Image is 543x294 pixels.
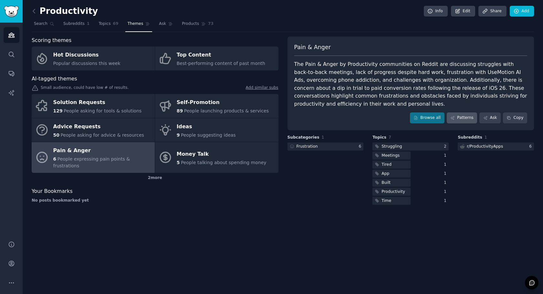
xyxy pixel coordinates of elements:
[372,152,449,160] a: Meetings1
[467,144,503,150] div: r/ ProductivityApps
[32,47,155,70] a: Hot DiscussionsPopular discussions this week
[458,142,534,151] a: r/ProductivityApps6
[381,162,392,168] div: Tired
[177,121,236,132] div: Ideas
[53,156,130,168] span: People expressing pain points & frustrations
[32,142,155,173] a: Pain & Anger6People expressing pain points & frustrations
[478,6,506,17] a: Share
[359,144,364,150] div: 6
[381,153,400,159] div: Meetings
[53,132,59,138] span: 50
[155,142,278,173] a: Money Talk5People talking about spending money
[53,146,151,156] div: Pain & Anger
[381,171,389,177] div: App
[381,144,402,150] div: Struggling
[64,108,141,113] span: People asking for tools & solutions
[128,21,143,27] span: Themes
[297,144,318,150] div: Frustration
[125,19,152,32] a: Themes
[32,37,71,45] span: Scoring themes
[372,188,449,196] a: Productivity1
[182,21,199,27] span: Products
[32,173,278,183] div: 2 more
[155,94,278,118] a: Self-Promotion89People launching products & services
[32,198,278,204] div: No posts bookmarked yet
[155,118,278,142] a: Ideas9People suggesting ideas
[32,94,155,118] a: Solution Requests129People asking for tools & solutions
[32,19,57,32] a: Search
[32,187,73,195] span: Your Bookmarks
[372,142,449,151] a: Struggling2
[177,98,269,108] div: Self-Promotion
[381,189,405,195] div: Productivity
[287,142,364,151] a: Frustration6
[177,108,183,113] span: 89
[87,21,90,27] span: 1
[32,75,77,83] span: AI-tagged themes
[458,135,482,141] span: Subreddits
[287,135,319,141] span: Subcategories
[53,98,142,108] div: Solution Requests
[372,179,449,187] a: Built1
[485,135,487,140] span: 1
[246,85,278,92] a: Add similar subs
[157,19,175,32] a: Ask
[177,160,180,165] span: 5
[4,6,19,17] img: GummySearch logo
[63,21,85,27] span: Subreddits
[372,161,449,169] a: Tired1
[53,121,144,132] div: Advice Requests
[159,21,166,27] span: Ask
[444,162,449,168] div: 1
[181,132,236,138] span: People suggesting ideas
[53,108,63,113] span: 129
[177,61,265,66] span: Best-performing content of past month
[32,6,98,16] h2: Productivity
[180,19,216,32] a: Products73
[294,43,331,51] span: Pain & Anger
[447,112,477,123] a: Patterns
[53,156,57,162] span: 6
[322,135,324,140] span: 1
[444,198,449,204] div: 1
[99,21,110,27] span: Topics
[381,180,391,186] div: Built
[479,112,501,123] a: Ask
[444,144,449,150] div: 2
[61,19,92,32] a: Subreddits1
[372,135,386,141] span: Topics
[32,118,155,142] a: Advice Requests50People asking for advice & resources
[184,108,269,113] span: People launching products & services
[444,180,449,186] div: 1
[529,144,534,150] div: 6
[410,112,444,123] a: Browse all
[510,6,534,17] a: Add
[372,170,449,178] a: App1
[294,60,527,108] div: The Pain & Anger by Productivity communities on Reddit are discussing struggles with back-to-back...
[424,6,448,17] a: Info
[113,21,119,27] span: 69
[444,153,449,159] div: 1
[451,6,475,17] a: Edit
[177,50,265,60] div: Top Content
[34,21,47,27] span: Search
[155,47,278,70] a: Top ContentBest-performing content of past month
[444,189,449,195] div: 1
[96,19,120,32] a: Topics69
[181,160,266,165] span: People talking about spending money
[208,21,214,27] span: 73
[389,135,391,140] span: 7
[381,198,391,204] div: Time
[444,171,449,177] div: 1
[53,50,120,60] div: Hot Discussions
[372,197,449,205] a: Time1
[32,85,278,92] div: Small audience, could have low # of results.
[177,132,180,138] span: 9
[60,132,144,138] span: People asking for advice & resources
[177,149,266,159] div: Money Talk
[503,112,527,123] button: Copy
[53,61,120,66] span: Popular discussions this week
